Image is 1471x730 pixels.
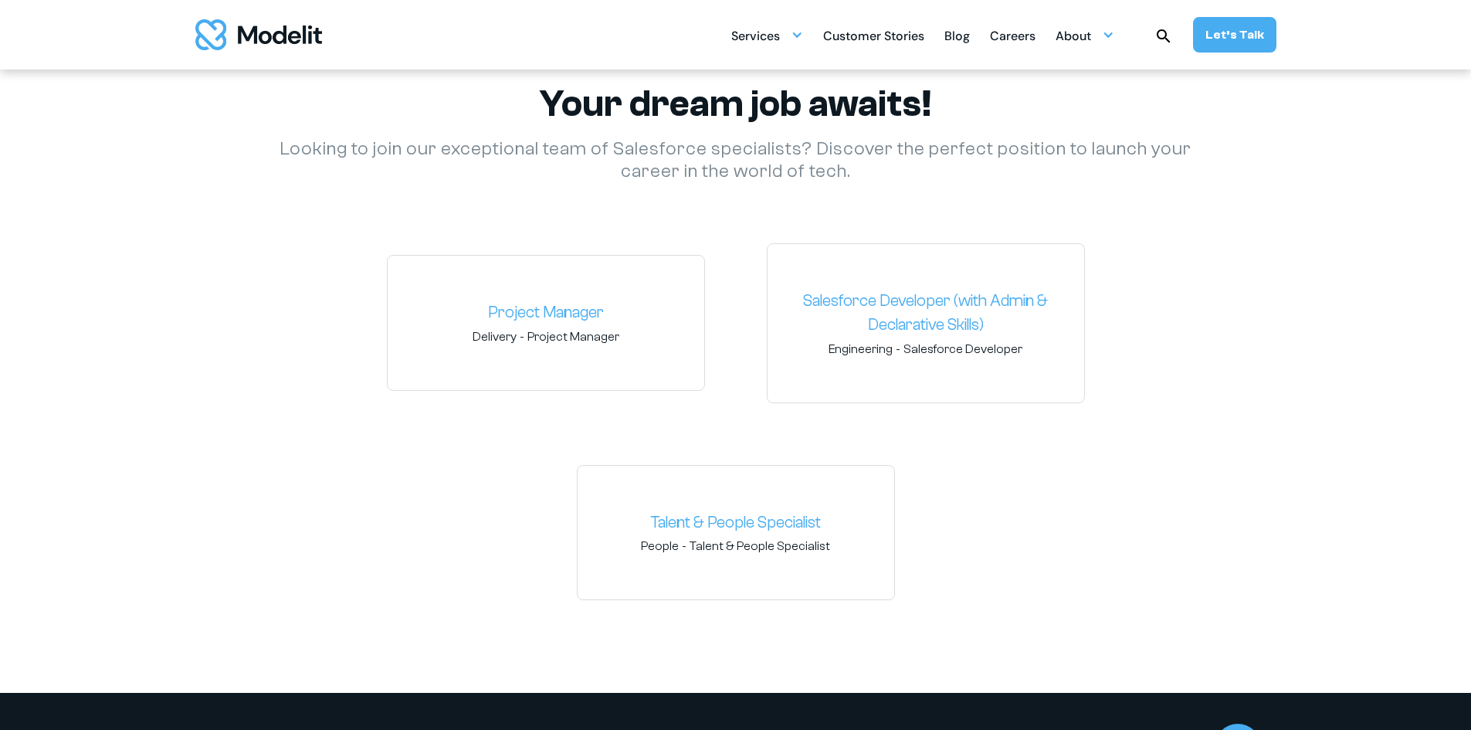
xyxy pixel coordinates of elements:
[944,20,970,50] a: Blog
[731,20,803,50] div: Services
[195,19,322,50] a: home
[1056,20,1114,50] div: About
[944,22,970,53] div: Blog
[990,22,1035,53] div: Careers
[990,20,1035,50] a: Careers
[195,19,322,50] img: modelit logo
[903,341,1022,358] span: Salesforce Developer
[823,22,924,53] div: Customer Stories
[400,300,692,325] a: Project Manager
[780,341,1072,358] span: -
[690,538,830,555] span: Talent & People Specialist
[780,289,1072,338] a: Salesforce Developer (with Admin & Declarative Skills)
[590,538,882,555] span: -
[1056,22,1091,53] div: About
[257,82,1215,126] h2: Your dream job awaits!
[823,20,924,50] a: Customer Stories
[590,511,882,535] a: Talent & People Specialist
[829,341,893,358] span: Engineering
[257,138,1215,183] p: Looking to join our exceptional team of Salesforce specialists? Discover the perfect position to ...
[527,328,619,345] span: Project Manager
[641,538,679,555] span: People
[473,328,517,345] span: Delivery
[400,328,692,345] span: -
[731,22,780,53] div: Services
[1193,17,1276,53] a: Let’s Talk
[1205,26,1264,43] div: Let’s Talk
